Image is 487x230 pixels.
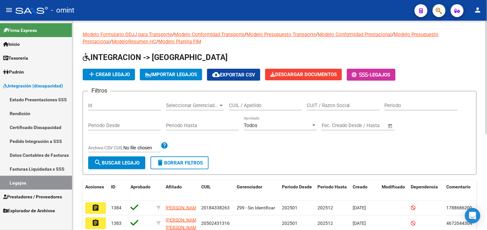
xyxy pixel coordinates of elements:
[158,39,201,45] a: Modelo Planilla FIM
[409,180,444,201] datatable-header-cell: Dependencia
[474,6,482,14] mat-icon: person
[150,156,209,169] button: Borrar Filtros
[111,221,121,226] span: 1383
[166,205,200,210] span: [PERSON_NAME]
[88,156,145,169] button: Buscar Legajo
[83,180,109,201] datatable-header-cell: Acciones
[88,86,110,95] h3: Filtros
[282,221,297,226] span: 202501
[123,145,161,151] input: Archivo CSV CUIL
[315,180,350,201] datatable-header-cell: Periodo Hasta
[354,123,385,128] input: Fecha fin
[145,72,197,77] span: IMPORTAR LEGAJOS
[88,145,123,150] span: Archivo CSV CUIL
[347,69,396,81] button: -Legajos
[3,41,20,48] span: Inicio
[140,69,202,80] button: IMPORTAR LEGAJOS
[130,184,150,189] span: Aprobado
[382,184,405,189] span: Modificado
[83,53,228,62] span: INTEGRACION -> [GEOGRAPHIC_DATA]
[156,159,164,166] mat-icon: delete
[465,208,481,224] div: Open Intercom Messenger
[207,69,260,81] button: Exportar CSV
[156,160,203,166] span: Borrar Filtros
[112,39,156,45] a: ModeloResumen HC
[111,205,121,210] span: 1384
[387,122,394,130] button: Open calendar
[282,205,297,210] span: 202501
[166,103,218,108] span: Seleccionar Gerenciador
[318,32,392,37] a: Modelo Conformidad Prestacional
[5,6,13,14] mat-icon: menu
[109,180,128,201] datatable-header-cell: ID
[3,55,28,62] span: Tesorería
[85,184,104,189] span: Acciones
[161,142,168,149] mat-icon: help
[3,82,63,89] span: Integración (discapacidad)
[444,180,483,201] datatable-header-cell: Comentario
[201,221,230,226] span: 20502431316
[447,205,472,210] span: 1788686200
[3,207,55,214] span: Explorador de Archivos
[3,68,24,75] span: Padrón
[237,184,262,189] span: Gerenciador
[92,204,99,212] mat-icon: assignment
[174,32,244,37] a: Modelo Conformidad Transporte
[201,184,211,189] span: CUIL
[317,205,333,210] span: 202512
[370,72,390,78] span: Legajos
[92,219,99,227] mat-icon: assignment
[51,3,74,17] span: - omint
[212,72,255,78] span: Exportar CSV
[94,159,102,166] mat-icon: search
[166,184,182,189] span: Afiliado
[237,205,275,210] span: Z99 - Sin Identificar
[88,70,96,78] mat-icon: add
[94,160,140,166] span: Buscar Legajo
[317,184,347,189] span: Periodo Hasta
[282,184,312,189] span: Periodo Desde
[111,184,115,189] span: ID
[199,180,234,201] datatable-header-cell: CUIL
[411,184,438,189] span: Dependencia
[265,69,342,80] button: Descargar Documentos
[3,193,62,200] span: Prestadores / Proveedores
[163,180,199,201] datatable-header-cell: Afiliado
[379,180,409,201] datatable-header-cell: Modificado
[447,184,471,189] span: Comentario
[83,32,172,37] a: Modelo Formulario DDJJ para Transporte
[201,205,230,210] span: 20184338263
[350,180,379,201] datatable-header-cell: Creado
[352,72,370,78] span: -
[353,205,366,210] span: [DATE]
[88,72,130,77] span: Crear Legajo
[166,217,200,230] span: [PERSON_NAME] [PERSON_NAME]
[234,180,279,201] datatable-header-cell: Gerenciador
[322,123,348,128] input: Fecha inicio
[212,71,220,78] mat-icon: cloud_download
[353,221,366,226] span: [DATE]
[246,32,316,37] a: Modelo Presupuesto Transporte
[3,27,37,34] span: Firma Express
[279,180,315,201] datatable-header-cell: Periodo Desde
[353,184,368,189] span: Creado
[317,221,333,226] span: 202512
[83,69,135,80] button: Crear Legajo
[270,72,337,77] span: Descargar Documentos
[447,221,472,226] span: 4672044304
[244,123,257,128] span: Todos
[128,180,154,201] datatable-header-cell: Aprobado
